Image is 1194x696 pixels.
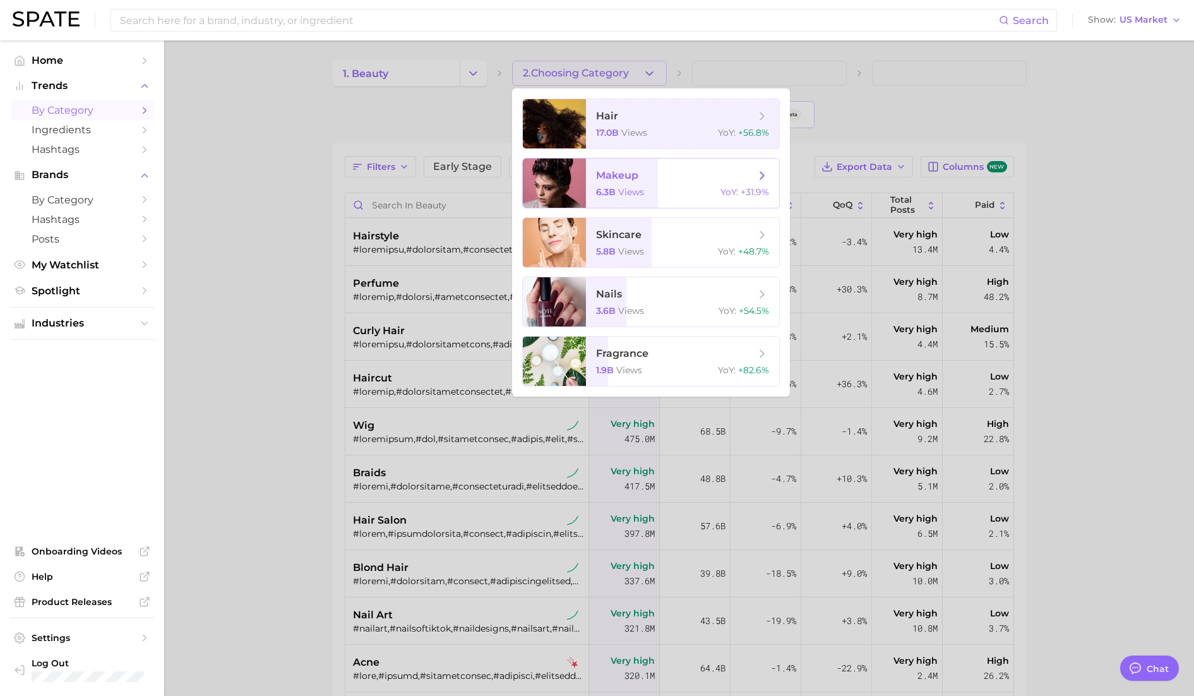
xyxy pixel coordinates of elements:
[10,190,154,210] a: by Category
[616,364,642,376] span: views
[32,571,133,582] span: Help
[32,80,133,92] span: Trends
[32,213,133,225] span: Hashtags
[1013,15,1049,27] span: Search
[32,143,133,155] span: Hashtags
[10,165,154,184] button: Brands
[596,110,618,122] span: hair
[596,229,642,241] span: skincare
[738,127,769,138] span: +56.8%
[738,364,769,376] span: +82.6%
[32,657,146,669] span: Log Out
[13,11,80,27] img: SPATE
[10,140,154,159] a: Hashtags
[32,169,133,181] span: Brands
[596,347,648,359] span: fragrance
[32,632,133,644] span: Settings
[32,194,133,206] span: by Category
[32,285,133,297] span: Spotlight
[32,318,133,329] span: Industries
[618,246,644,257] span: views
[10,76,154,95] button: Trends
[10,255,154,275] a: My Watchlist
[596,186,616,198] span: 6.3b
[119,9,999,31] input: Search here for a brand, industry, or ingredient
[1119,16,1167,23] span: US Market
[10,210,154,229] a: Hashtags
[10,314,154,333] button: Industries
[10,229,154,249] a: Posts
[1085,12,1185,28] button: ShowUS Market
[720,186,738,198] span: YoY :
[741,186,769,198] span: +31.9%
[10,654,154,686] a: Log out. Currently logged in with e-mail leon@palladiobeauty.com.
[32,104,133,116] span: by Category
[596,288,622,300] span: nails
[32,259,133,271] span: My Watchlist
[10,628,154,647] a: Settings
[719,305,736,316] span: YoY :
[596,127,619,138] span: 17.0b
[718,364,736,376] span: YoY :
[738,246,769,257] span: +48.7%
[32,54,133,66] span: Home
[618,186,644,198] span: views
[618,305,644,316] span: views
[32,596,133,608] span: Product Releases
[596,246,616,257] span: 5.8b
[739,305,769,316] span: +54.5%
[10,51,154,70] a: Home
[10,100,154,120] a: by Category
[718,246,736,257] span: YoY :
[10,592,154,611] a: Product Releases
[10,567,154,586] a: Help
[10,542,154,561] a: Onboarding Videos
[32,546,133,557] span: Onboarding Videos
[512,88,790,397] ul: 2.Choosing Category
[32,124,133,136] span: Ingredients
[621,127,647,138] span: views
[1088,16,1116,23] span: Show
[10,120,154,140] a: Ingredients
[596,305,616,316] span: 3.6b
[718,127,736,138] span: YoY :
[596,169,638,181] span: makeup
[32,233,133,245] span: Posts
[596,364,614,376] span: 1.9b
[10,281,154,301] a: Spotlight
